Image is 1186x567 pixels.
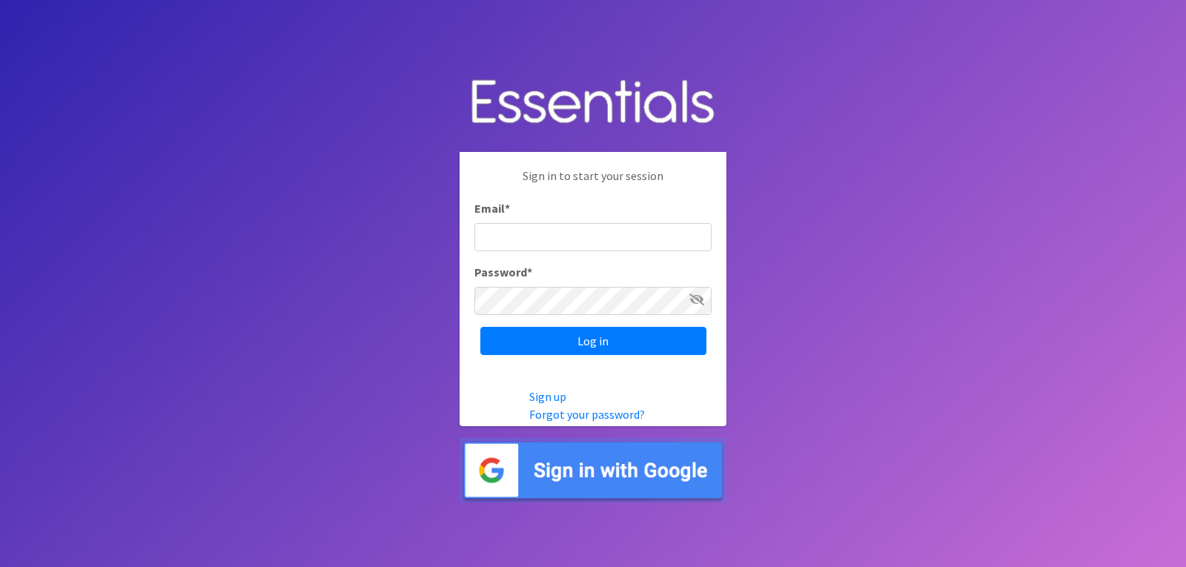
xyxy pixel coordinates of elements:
img: Sign in with Google [460,438,726,503]
a: Sign up [529,389,566,404]
label: Password [474,263,532,281]
label: Email [474,199,510,217]
abbr: required [505,201,510,216]
img: Human Essentials [460,64,726,141]
p: Sign in to start your session [474,167,712,199]
abbr: required [527,265,532,279]
a: Forgot your password? [529,407,645,422]
input: Log in [480,327,706,355]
